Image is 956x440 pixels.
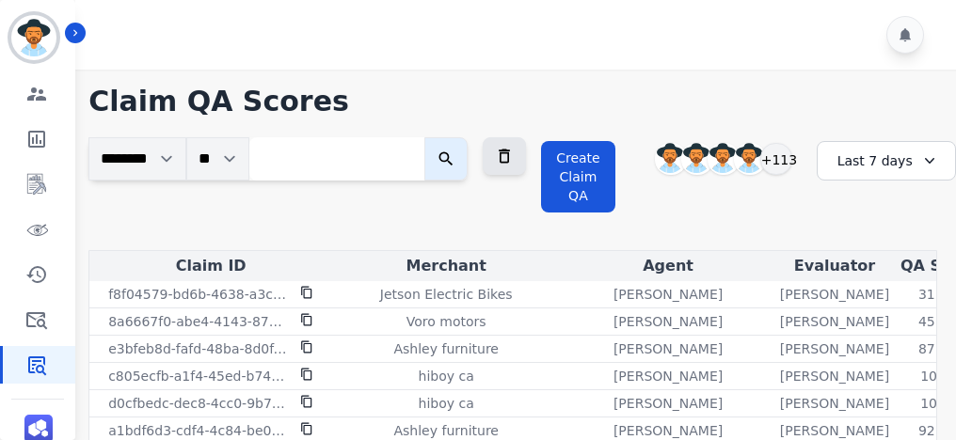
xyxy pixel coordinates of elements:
p: [PERSON_NAME] [780,421,889,440]
img: Bordered avatar [11,15,56,60]
p: Ashley furniture [393,421,498,440]
p: Jetson Electric Bikes [380,285,513,304]
p: [PERSON_NAME] [613,285,723,304]
div: +113 [760,143,792,175]
p: [PERSON_NAME] [780,394,889,413]
p: [PERSON_NAME] [780,312,889,331]
p: d0cfbedc-dec8-4cc0-9b7a-973d9b1b7d00 [108,394,289,413]
p: [PERSON_NAME] [613,339,723,358]
div: Evaluator [780,255,889,277]
p: e3bfeb8d-fafd-48ba-8d0f-618739d0bb76 [108,339,289,358]
p: 8a6667f0-abe4-4143-87ba-40dd7ce95347 [108,312,289,331]
p: Voro motors [406,312,486,331]
p: [PERSON_NAME] [613,312,723,331]
p: [PERSON_NAME] [780,285,889,304]
p: f8f04579-bd6b-4638-a3c1-8b5bb04bb73b [108,285,289,304]
div: Claim ID [93,255,328,277]
div: Merchant [336,255,556,277]
p: [PERSON_NAME] [613,367,723,385]
h1: Claim QA Scores [88,85,937,118]
button: Create Claim QA [541,141,615,212]
p: a1bdf6d3-cdf4-4c84-be0e-076310e07a25 [108,421,289,440]
p: [PERSON_NAME] [613,394,723,413]
p: [PERSON_NAME] [780,339,889,358]
p: [PERSON_NAME] [613,421,723,440]
p: [PERSON_NAME] [780,367,889,385]
p: hiboy ca [419,394,474,413]
p: Ashley furniture [393,339,498,358]
div: Last 7 days [817,141,956,181]
div: Agent [564,255,773,277]
p: hiboy ca [419,367,474,385]
p: c805ecfb-a1f4-45ed-b749-4e421230a17c [108,367,289,385]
